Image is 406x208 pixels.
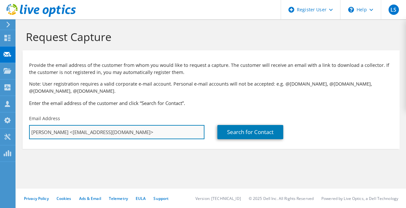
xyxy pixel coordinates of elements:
svg: \n [348,7,354,13]
p: Provide the email address of the customer from whom you would like to request a capture. The cust... [29,62,393,76]
h3: Enter the email address of the customer and click “Search for Contact”. [29,99,393,107]
a: Cookies [57,196,71,201]
span: LS [389,5,399,15]
li: Powered by Live Optics, a Dell Technology [321,196,398,201]
li: © 2025 Dell Inc. All Rights Reserved [249,196,314,201]
a: Telemetry [109,196,128,201]
label: Email Address [29,115,60,122]
a: EULA [136,196,146,201]
a: Privacy Policy [24,196,49,201]
a: Support [153,196,169,201]
h1: Request Capture [26,30,393,44]
li: Version: [TECHNICAL_ID] [195,196,241,201]
a: Search for Contact [217,125,283,139]
a: Ads & Email [79,196,101,201]
p: Note: User registration requires a valid corporate e-mail account. Personal e-mail accounts will ... [29,80,393,95]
